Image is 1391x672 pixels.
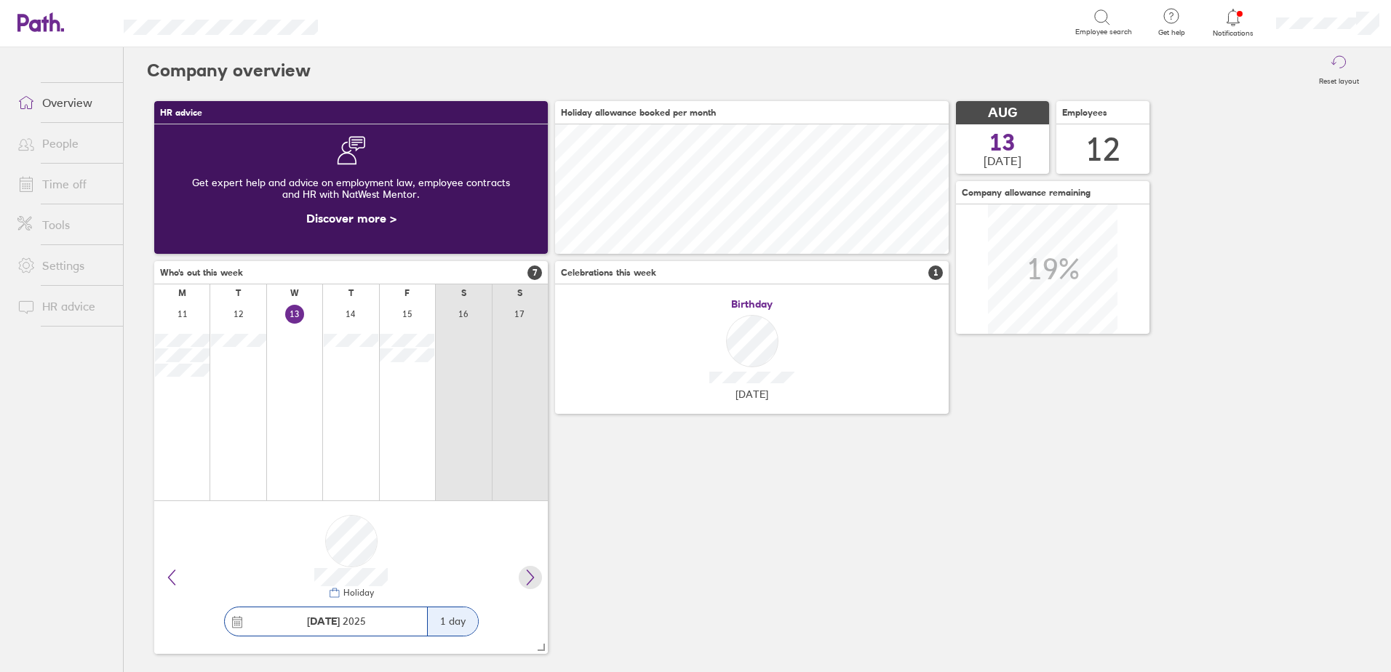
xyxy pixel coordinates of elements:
[6,88,123,117] a: Overview
[1075,28,1132,36] span: Employee search
[561,268,656,278] span: Celebrations this week
[731,298,773,310] span: Birthday
[404,288,410,298] div: F
[928,265,943,280] span: 1
[1310,73,1368,86] label: Reset layout
[340,588,374,598] div: Holiday
[6,292,123,321] a: HR advice
[166,165,536,212] div: Get expert help and advice on employment law, employee contracts and HR with NatWest Mentor.
[1210,7,1257,38] a: Notifications
[1085,131,1120,168] div: 12
[6,210,123,239] a: Tools
[160,268,243,278] span: Who's out this week
[6,169,123,199] a: Time off
[1310,47,1368,94] button: Reset layout
[561,108,716,118] span: Holiday allowance booked per month
[6,129,123,158] a: People
[736,388,768,400] span: [DATE]
[1148,28,1195,37] span: Get help
[1210,29,1257,38] span: Notifications
[6,251,123,280] a: Settings
[160,108,202,118] span: HR advice
[517,288,522,298] div: S
[290,288,299,298] div: W
[357,15,394,28] div: Search
[1062,108,1107,118] span: Employees
[147,47,311,94] h2: Company overview
[984,154,1021,167] span: [DATE]
[307,615,366,627] span: 2025
[962,188,1091,198] span: Company allowance remaining
[989,131,1016,154] span: 13
[307,615,340,628] strong: [DATE]
[348,288,354,298] div: T
[527,265,542,280] span: 7
[427,607,478,636] div: 1 day
[236,288,241,298] div: T
[306,211,396,225] a: Discover more >
[461,288,466,298] div: S
[988,105,1017,121] span: AUG
[178,288,186,298] div: M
